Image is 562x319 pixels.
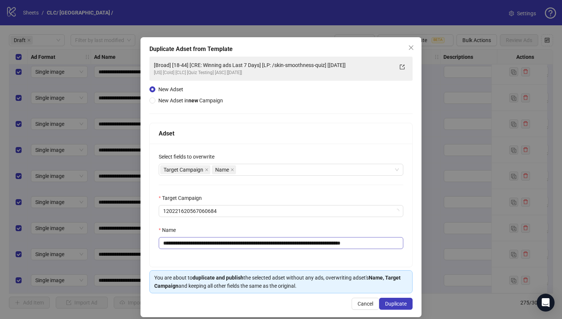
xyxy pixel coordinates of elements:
span: loading [394,208,400,214]
span: Cancel [358,301,373,307]
label: Select fields to overwrite [159,153,219,161]
span: close [205,168,209,172]
span: close [230,168,234,172]
div: [Broad] [18-44] [CRE: Winning ads Last 7 Days] [LP: /skin-smoothness-quiz] [[DATE]] [154,61,393,69]
strong: duplicate and publish [193,275,243,281]
strong: new [188,98,198,103]
span: Duplicate [385,301,407,307]
span: close [408,45,414,51]
label: Target Campaign [159,194,207,202]
button: Cancel [352,298,379,310]
div: You are about to the selected adset without any ads, overwriting adset's and keeping all other fi... [154,274,408,290]
strong: Name, Target Campaign [154,275,401,289]
span: Target Campaign [160,165,210,174]
input: Name [159,237,403,249]
div: Open Intercom Messenger [537,294,555,312]
span: New Adset [158,86,183,92]
label: Name [159,226,181,234]
span: Target Campaign [164,166,203,174]
button: Duplicate [379,298,413,310]
button: Close [405,42,417,54]
span: Name [215,166,229,174]
div: [US] [Cold] [CLC] [Quiz Testing] [ASC] [[DATE]] [154,69,393,76]
div: Adset [159,129,403,138]
span: New Adset in Campaign [158,98,223,103]
div: Duplicate Adset from Template [149,45,413,54]
span: 120221620567060684 [163,205,399,217]
span: export [400,64,405,70]
span: Name [212,165,236,174]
